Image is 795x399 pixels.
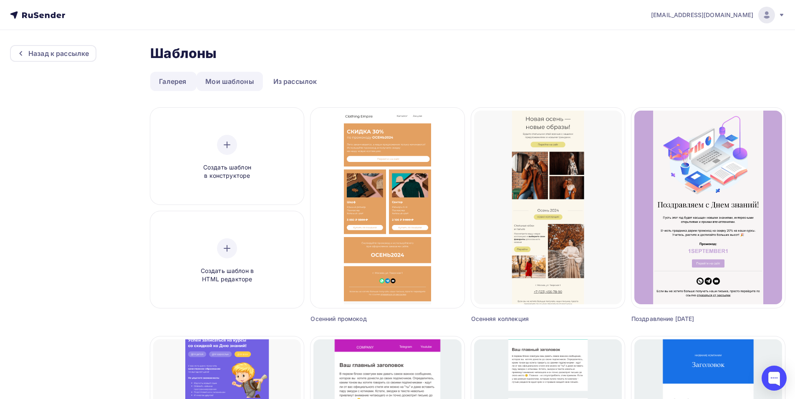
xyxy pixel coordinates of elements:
[471,315,586,323] div: Осенняя коллекция
[265,72,326,91] a: Из рассылок
[651,7,785,23] a: [EMAIL_ADDRESS][DOMAIN_NAME]
[150,45,217,62] h2: Шаблоны
[28,48,89,58] div: Назад к рассылке
[631,315,747,323] div: Поздравление [DATE]
[651,11,753,19] span: [EMAIL_ADDRESS][DOMAIN_NAME]
[310,315,426,323] div: Осенний промокод
[150,72,195,91] a: Галерея
[187,163,267,180] span: Создать шаблон в конструкторе
[187,267,267,284] span: Создать шаблон в HTML редакторе
[197,72,263,91] a: Мои шаблоны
